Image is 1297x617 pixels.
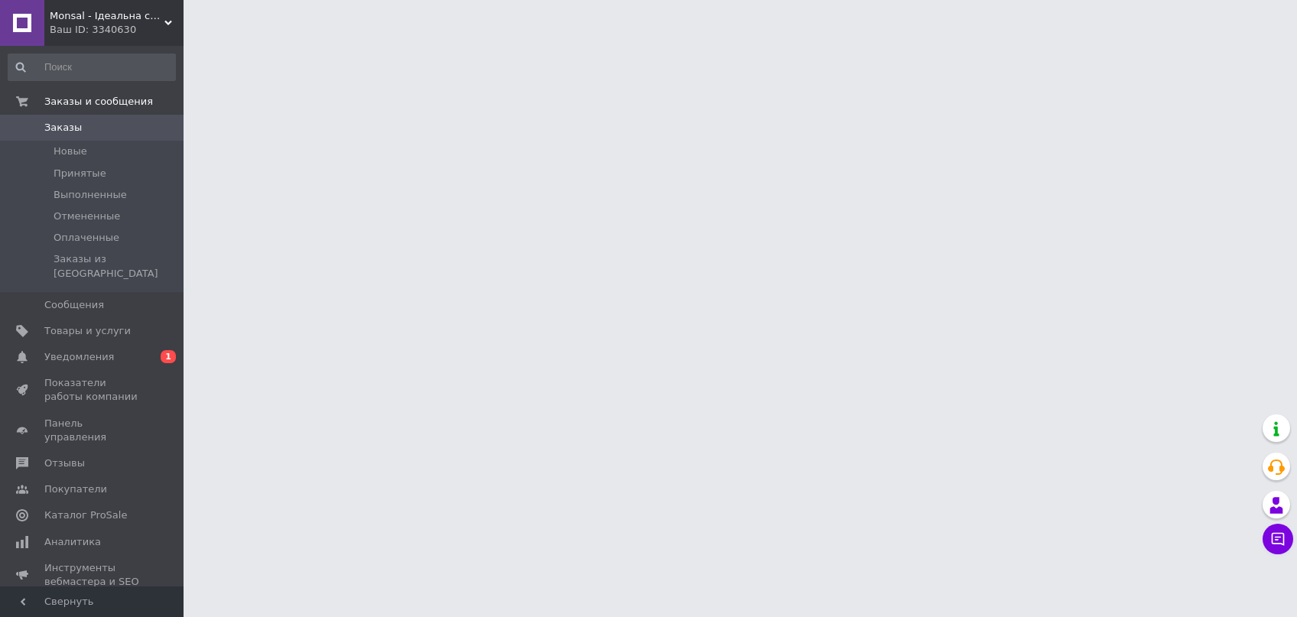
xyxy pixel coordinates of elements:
[44,324,131,338] span: Товары и услуги
[8,54,176,81] input: Поиск
[50,23,184,37] div: Ваш ID: 3340630
[54,145,87,158] span: Новые
[44,350,114,364] span: Уведомления
[44,121,82,135] span: Заказы
[54,188,127,202] span: Выполненные
[54,231,119,245] span: Оплаченные
[44,417,141,444] span: Панель управления
[54,252,174,280] span: Заказы из [GEOGRAPHIC_DATA]
[44,508,127,522] span: Каталог ProSale
[44,298,104,312] span: Сообщения
[44,561,141,589] span: Инструменты вебмастера и SEO
[44,95,153,109] span: Заказы и сообщения
[161,350,176,363] span: 1
[44,482,107,496] span: Покупатели
[44,456,85,470] span: Отзывы
[54,209,120,223] span: Отмененные
[44,535,101,549] span: Аналитика
[44,376,141,404] span: Показатели работы компании
[54,167,106,180] span: Принятые
[1263,524,1293,554] button: Чат с покупателем
[50,9,164,23] span: Monsal - Ідеальна сантехніка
